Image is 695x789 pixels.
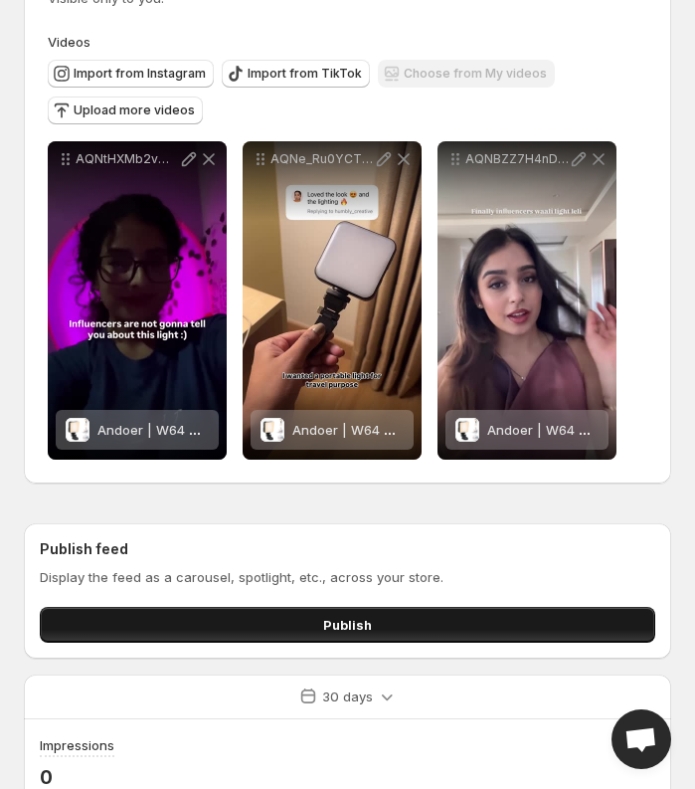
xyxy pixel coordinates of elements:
p: 30 days [322,687,373,706]
p: AQNBZZ7H4nD_6IY_dnUF9NLP_X-HTqmOwJmp4r-TigNkTw-XPwj8NrcDKaNHrsCUgmOETujf2wnmOoNpAcSnKeqzj0HNxdBxy... [465,151,569,167]
div: AQNBZZ7H4nD_6IY_dnUF9NLP_X-HTqmOwJmp4r-TigNkTw-XPwj8NrcDKaNHrsCUgmOETujf2wnmOoNpAcSnKeqzj0HNxdBxy... [437,141,616,460]
button: Upload more videos [48,97,203,124]
img: Andoer | W64 Clip-on LED Light Mobile Phone Fill Light [455,418,479,442]
span: Import from Instagram [74,66,206,82]
div: Open chat [611,709,671,769]
span: Import from TikTok [248,66,362,82]
span: Videos [48,34,90,50]
p: AQNtHXMb2vM7ckb5cEBpUGTdy0Rh9QDlOKSVKbrvc4iVwD3u3aWXwYqU4n8td8jp2R_OTMHwLpkXCjmANjOz6k6RZCaSGPYtj... [76,151,179,167]
span: Andoer | W64 Clip-on LED Light Mobile Phone Fill Light [292,422,632,438]
img: Andoer | W64 Clip-on LED Light Mobile Phone Fill Light [66,418,89,442]
p: 0 [40,765,114,789]
button: Import from Instagram [48,60,214,88]
h3: Impressions [40,735,114,755]
p: Display the feed as a carousel, spotlight, etc., across your store. [40,567,655,587]
span: Publish [323,615,372,635]
p: AQNe_Ru0YCTEdYvDX3tCK_yRPA4nXzrwp64TTTRV-HLEdgJByh5LbporaTLewlvLwktp5y71E5R1SQ9DKg-OLZu3UqXbD9VKD... [270,151,374,167]
button: Import from TikTok [222,60,370,88]
span: Andoer | W64 Clip-on LED Light Mobile Phone Fill Light [97,422,437,438]
div: AQNtHXMb2vM7ckb5cEBpUGTdy0Rh9QDlOKSVKbrvc4iVwD3u3aWXwYqU4n8td8jp2R_OTMHwLpkXCjmANjOz6k6RZCaSGPYtj... [48,141,227,460]
button: Publish [40,607,655,643]
h2: Publish feed [40,539,655,559]
span: Upload more videos [74,102,195,118]
img: Andoer | W64 Clip-on LED Light Mobile Phone Fill Light [261,418,284,442]
div: AQNe_Ru0YCTEdYvDX3tCK_yRPA4nXzrwp64TTTRV-HLEdgJByh5LbporaTLewlvLwktp5y71E5R1SQ9DKg-OLZu3UqXbD9VKD... [243,141,422,460]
